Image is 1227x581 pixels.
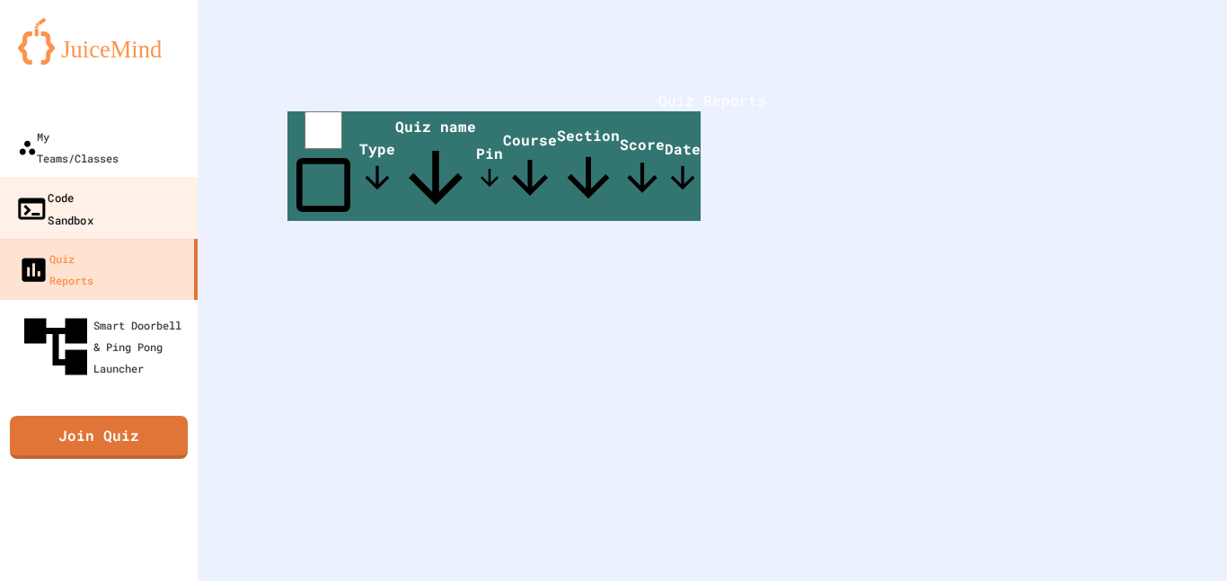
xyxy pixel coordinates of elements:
[18,248,93,291] div: Quiz Reports
[620,135,665,200] span: Score
[503,130,557,205] span: Course
[305,111,342,149] input: select all desserts
[665,139,701,196] span: Date
[476,144,503,191] span: Pin
[287,90,1137,111] h1: Quiz Reports
[557,126,620,209] span: Section
[18,18,180,65] img: logo-orange.svg
[18,126,119,169] div: My Teams/Classes
[10,416,188,459] a: Join Quiz
[359,139,395,196] span: Type
[18,309,190,384] div: Smart Doorbell & Ping Pong Launcher
[15,186,93,230] div: Code Sandbox
[395,117,476,218] span: Quiz name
